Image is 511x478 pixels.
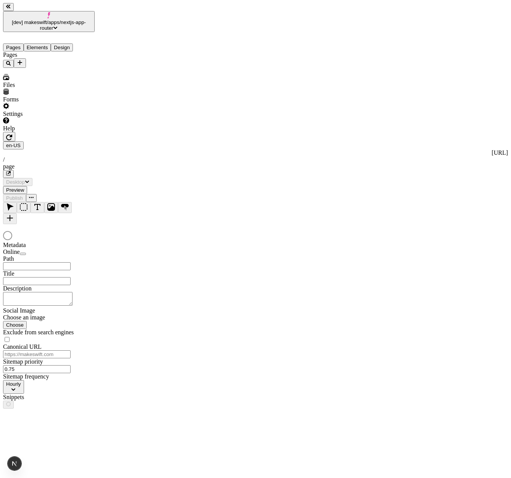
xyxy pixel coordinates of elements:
[17,202,31,213] button: Box
[6,179,25,185] span: Desktop
[3,329,74,335] span: Exclude from search engines
[3,111,95,117] div: Settings
[6,143,21,148] span: en-US
[3,255,14,262] span: Path
[3,285,32,292] span: Description
[3,194,26,202] button: Publish
[3,51,95,58] div: Pages
[3,96,95,103] div: Forms
[58,202,72,213] button: Button
[12,19,86,31] span: [dev] makeswift/apps/nextjs-app-router
[6,322,24,328] span: Choose
[14,58,26,68] button: Add new
[3,249,20,255] span: Online
[51,43,73,51] button: Design
[3,307,35,314] span: Social Image
[3,358,43,365] span: Sitemap priority
[6,195,23,201] span: Publish
[3,141,24,149] button: Open locale picker
[24,43,51,51] button: Elements
[3,125,95,132] div: Help
[3,394,95,401] div: Snippets
[6,381,21,387] span: Hourly
[3,373,49,380] span: Sitemap frequency
[3,186,27,194] button: Preview
[3,178,32,186] button: Desktop
[3,270,15,277] span: Title
[3,314,95,321] div: Choose an image
[3,321,27,329] button: Choose
[3,163,508,170] div: page
[3,343,42,350] span: Canonical URL
[3,380,24,394] button: Hourly
[3,149,508,156] div: [URL]
[3,156,508,163] div: /
[3,242,95,249] div: Metadata
[3,11,95,32] button: [dev] makeswift/apps/nextjs-app-router
[31,202,44,213] button: Text
[3,350,71,358] input: https://makeswift.com
[6,187,24,193] span: Preview
[3,43,24,51] button: Pages
[3,82,95,88] div: Files
[44,202,58,213] button: Image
